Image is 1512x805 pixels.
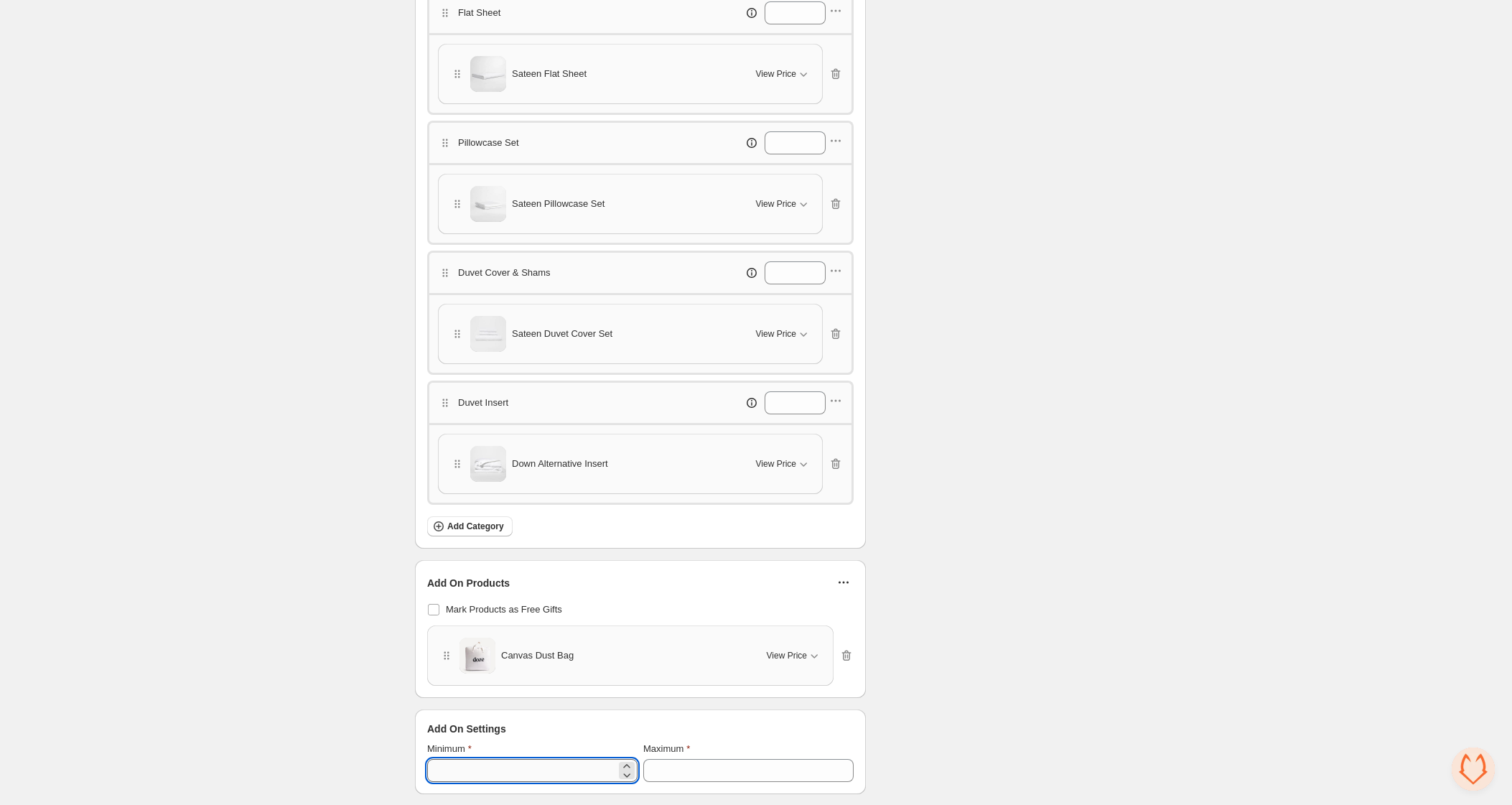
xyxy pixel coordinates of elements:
img: Sateen Pillowcase Set [470,186,506,222]
span: Sateen Flat Sheet [512,67,587,81]
p: Pillowcase Set [458,136,519,150]
span: Add On Settings [427,722,506,736]
a: Open chat [1452,748,1495,791]
label: Maximum [643,742,690,756]
span: View Price [767,650,807,661]
span: Canvas Dust Bag [501,648,574,663]
button: View Price [747,322,819,345]
p: Flat Sheet [458,6,500,20]
span: View Price [756,458,796,470]
span: Down Alternative Insert [512,457,608,471]
button: View Price [747,62,819,85]
span: View Price [756,198,796,210]
p: Duvet Cover & Shams [458,266,551,280]
button: View Price [747,192,819,215]
label: Minimum [427,742,472,756]
span: Sateen Duvet Cover Set [512,327,612,341]
img: Canvas Dust Bag [459,638,495,674]
span: Add Category [447,521,504,532]
button: View Price [758,644,830,667]
span: Add On Products [427,576,510,590]
span: View Price [756,68,796,80]
span: Sateen Pillowcase Set [512,197,605,211]
button: Add Category [427,516,513,536]
img: Down Alternative Insert [470,446,506,482]
span: View Price [756,328,796,340]
span: Mark Products as Free Gifts [446,604,562,615]
p: Duvet Insert [458,396,508,410]
button: View Price [747,452,819,475]
img: Sateen Duvet Cover Set [470,316,506,352]
img: Sateen Flat Sheet [470,56,506,92]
